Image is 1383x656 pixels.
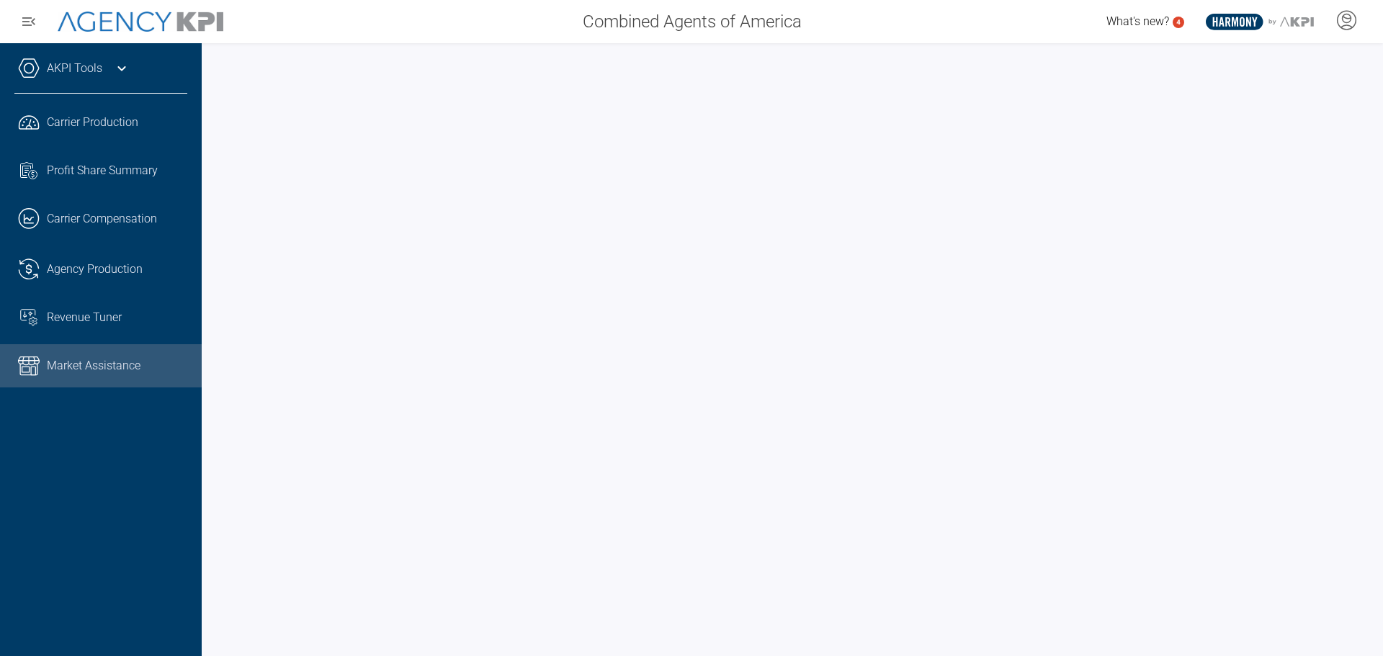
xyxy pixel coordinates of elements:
[1173,17,1184,28] a: 4
[58,12,223,32] img: AgencyKPI
[1106,14,1169,28] span: What's new?
[47,357,140,374] span: Market Assistance
[47,309,122,326] span: Revenue Tuner
[583,9,802,35] span: Combined Agents of America
[47,114,138,131] span: Carrier Production
[47,60,102,77] a: AKPI Tools
[47,210,157,228] span: Carrier Compensation
[1176,18,1181,26] text: 4
[47,162,158,179] span: Profit Share Summary
[47,261,143,278] span: Agency Production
